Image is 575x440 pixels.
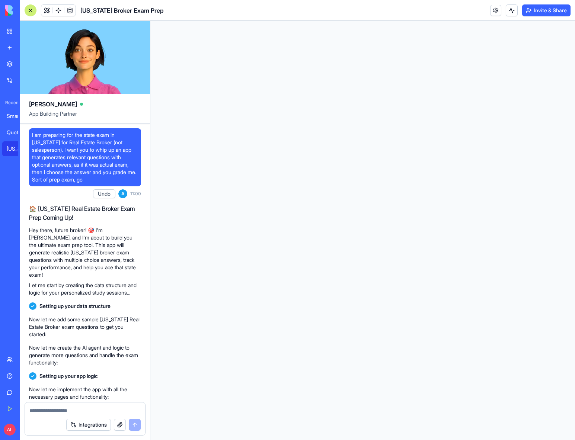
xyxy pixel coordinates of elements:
[66,419,111,431] button: Integrations
[39,302,111,310] span: Setting up your data structure
[80,6,164,15] span: [US_STATE] Broker Exam Prep
[2,109,32,123] a: Smart Reminders
[2,100,18,106] span: Recent
[29,100,77,109] span: [PERSON_NAME]
[93,189,115,198] button: Undo
[29,204,141,222] h2: 🏠 [US_STATE] Real Estate Broker Exam Prep Coming Up!
[2,141,32,156] a: [US_STATE] Broker Exam Prep
[7,129,28,136] div: Quote Collector
[29,386,141,401] p: Now let me implement the app with all the necessary pages and functionality:
[5,5,51,16] img: logo
[7,112,28,120] div: Smart Reminders
[118,189,127,198] span: A
[522,4,571,16] button: Invite & Share
[29,344,141,366] p: Now let me create the AI agent and logic to generate more questions and handle the exam functiona...
[2,125,32,140] a: Quote Collector
[29,316,141,338] p: Now let me add some sample [US_STATE] Real Estate Broker exam questions to get you started:
[29,227,141,279] p: Hey there, future broker! 🎯 I'm [PERSON_NAME], and I'm about to build you the ultimate exam prep ...
[4,424,16,436] span: AL
[29,110,141,123] span: App Building Partner
[29,282,141,296] p: Let me start by creating the data structure and logic for your personalized study sessions...
[32,131,138,183] span: I am preparing for the state exam in [US_STATE] for Real Estate Broker (not salesperson). I want ...
[39,372,98,380] span: Setting up your app logic
[130,191,141,197] span: 11:00
[7,145,28,152] div: [US_STATE] Broker Exam Prep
